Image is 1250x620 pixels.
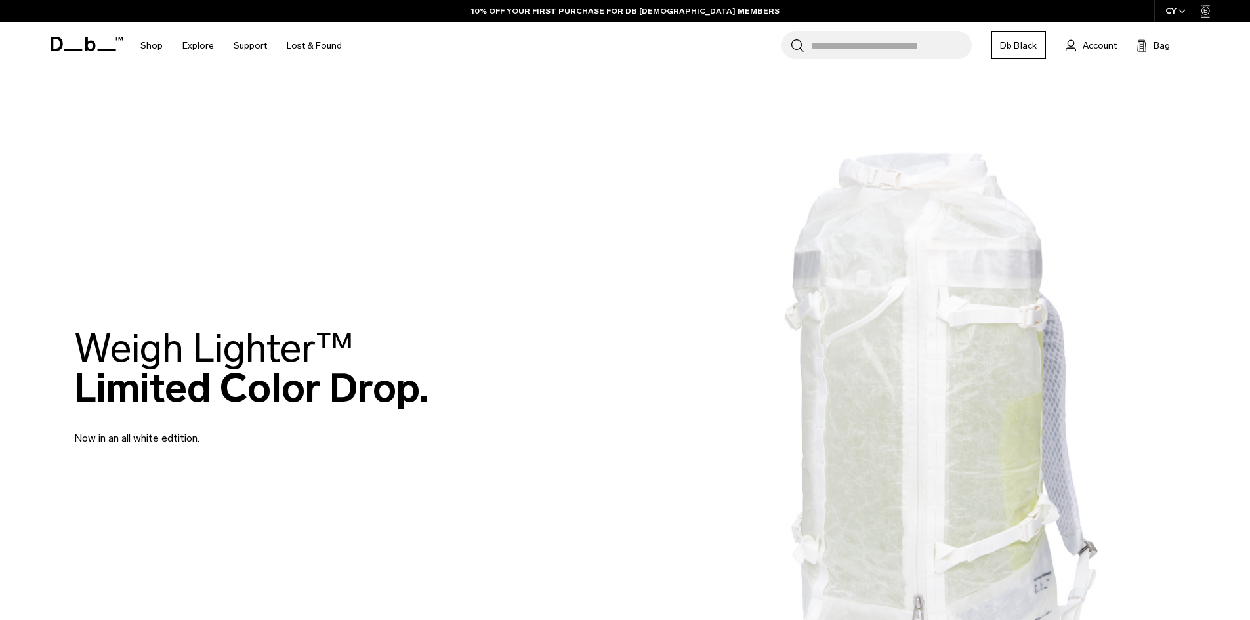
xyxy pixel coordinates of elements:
[991,31,1046,59] a: Db Black
[234,22,267,69] a: Support
[131,22,352,69] nav: Main Navigation
[182,22,214,69] a: Explore
[140,22,163,69] a: Shop
[1136,37,1170,53] button: Bag
[74,415,389,446] p: Now in an all white edtition.
[1154,39,1170,52] span: Bag
[74,324,354,372] span: Weigh Lighter™
[471,5,780,17] a: 10% OFF YOUR FIRST PURCHASE FOR DB [DEMOGRAPHIC_DATA] MEMBERS
[1083,39,1117,52] span: Account
[1066,37,1117,53] a: Account
[74,328,429,408] h2: Limited Color Drop.
[287,22,342,69] a: Lost & Found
